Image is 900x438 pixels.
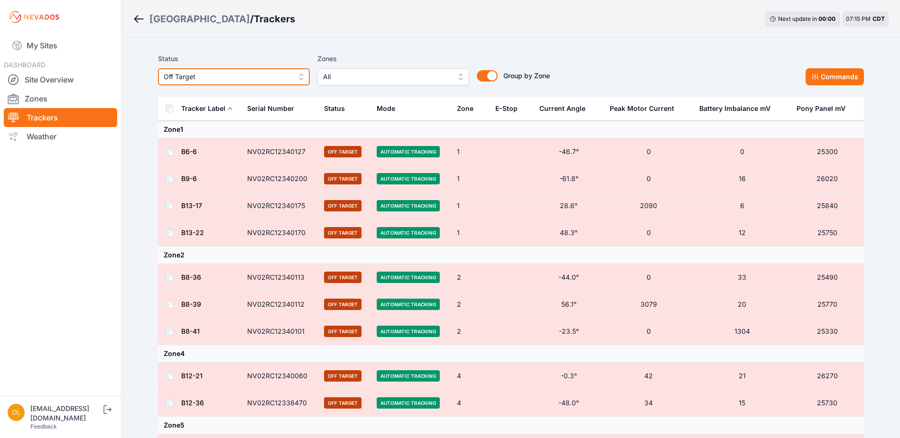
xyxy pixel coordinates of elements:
button: Status [324,97,353,120]
td: 1 [451,138,490,165]
a: B13-22 [181,228,204,237]
td: 1 [451,219,490,246]
td: 34 [604,390,694,417]
td: 2 [451,318,490,345]
td: -0.3° [534,363,603,390]
button: Pony Panel mV [797,97,853,120]
a: B8-39 [181,300,201,308]
div: Battery Imbalance mV [699,104,770,113]
span: Automatic Tracking [377,397,440,409]
div: [EMAIL_ADDRESS][DOMAIN_NAME] [30,404,102,423]
td: NV02RC12338470 [241,390,319,417]
span: Off Target [324,173,362,184]
span: Group by Zone [503,72,550,80]
h3: Trackers [254,12,295,26]
span: Automatic Tracking [377,227,440,238]
span: Off Target [164,71,291,82]
td: NV02RC12340113 [241,264,319,291]
span: Off Target [324,146,362,157]
span: DASHBOARD [4,61,46,69]
button: Mode [377,97,403,120]
td: 4 [451,390,490,417]
td: 2 [451,264,490,291]
button: Battery Imbalance mV [699,97,778,120]
td: NV02RC12340127 [241,138,319,165]
span: 07:15 PM [846,15,871,22]
label: Status [158,53,310,64]
td: 25300 [791,138,864,165]
button: All [317,68,469,85]
a: [GEOGRAPHIC_DATA] [149,12,250,26]
span: Automatic Tracking [377,146,440,157]
a: B13-17 [181,201,202,210]
td: -61.8° [534,165,603,192]
td: 0 [604,264,694,291]
span: Automatic Tracking [377,370,440,382]
button: E-Stop [495,97,525,120]
span: Off Target [324,227,362,238]
span: / [250,12,254,26]
div: Pony Panel mV [797,104,845,113]
span: Off Target [324,200,362,211]
td: -44.0° [534,264,603,291]
td: NV02RC12340112 [241,291,319,318]
a: B6-6 [181,147,197,155]
button: Zone [457,97,481,120]
td: 1 [451,165,490,192]
td: 0 [604,219,694,246]
td: Zone 1 [158,121,864,138]
a: Site Overview [4,70,117,89]
td: NV02RC12340200 [241,165,319,192]
td: 28.6° [534,192,603,219]
div: Tracker Label [181,104,225,113]
td: 25730 [791,390,864,417]
span: Off Target [324,272,362,283]
a: Zones [4,89,117,108]
td: 2 [451,291,490,318]
span: Off Target [324,370,362,382]
div: Zone [457,104,473,113]
button: Serial Number [247,97,302,120]
div: Serial Number [247,104,294,113]
td: 26270 [791,363,864,390]
span: Automatic Tracking [377,173,440,184]
td: 33 [694,264,790,291]
a: B8-36 [181,273,201,281]
div: Status [324,104,345,113]
span: All [323,71,450,82]
a: Feedback [30,423,57,430]
td: 25330 [791,318,864,345]
div: Peak Motor Current [610,104,674,113]
td: 42 [604,363,694,390]
a: B8-41 [181,327,200,335]
a: My Sites [4,34,117,57]
td: 25770 [791,291,864,318]
td: 15 [694,390,790,417]
a: Trackers [4,108,117,127]
span: CDT [872,15,885,22]
td: -23.5° [534,318,603,345]
td: 0 [604,138,694,165]
a: B12-36 [181,399,204,407]
button: Tracker Label [181,97,233,120]
td: 26020 [791,165,864,192]
img: dlay@prim.com [8,404,25,421]
td: NV02RC12340060 [241,363,319,390]
div: Current Angle [539,104,585,113]
td: 2090 [604,192,694,219]
span: Off Target [324,397,362,409]
td: -46.7° [534,138,603,165]
td: 20 [694,291,790,318]
button: Peak Motor Current [610,97,682,120]
button: Current Angle [539,97,593,120]
td: Zone 2 [158,246,864,264]
span: Next update in [778,15,817,22]
td: 0 [604,318,694,345]
td: 1304 [694,318,790,345]
td: NV02RC12340101 [241,318,319,345]
a: B12-21 [181,372,203,380]
button: Commands [806,68,864,85]
span: Automatic Tracking [377,299,440,310]
span: Automatic Tracking [377,272,440,283]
